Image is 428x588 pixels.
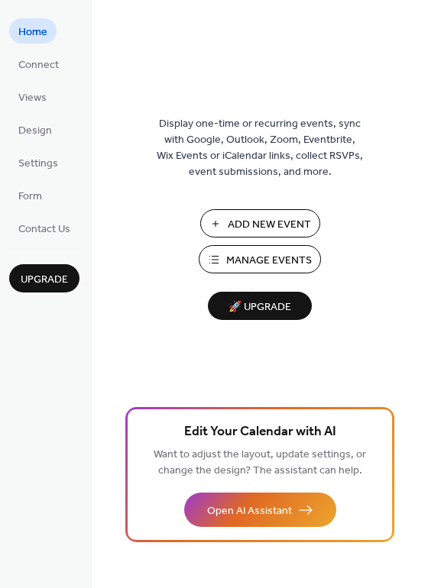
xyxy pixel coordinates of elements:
[18,24,47,40] span: Home
[21,272,68,288] span: Upgrade
[9,18,57,44] a: Home
[208,292,312,320] button: 🚀 Upgrade
[18,123,52,139] span: Design
[9,150,67,175] a: Settings
[9,84,56,109] a: Views
[9,183,51,208] a: Form
[154,444,366,481] span: Want to adjust the layout, update settings, or change the design? The assistant can help.
[9,264,79,292] button: Upgrade
[18,90,47,106] span: Views
[184,493,336,527] button: Open AI Assistant
[9,51,68,76] a: Connect
[9,215,79,241] a: Contact Us
[157,116,363,180] span: Display one-time or recurring events, sync with Google, Outlook, Zoom, Eventbrite, Wix Events or ...
[18,57,59,73] span: Connect
[18,156,58,172] span: Settings
[184,422,336,443] span: Edit Your Calendar with AI
[199,245,321,273] button: Manage Events
[226,253,312,269] span: Manage Events
[200,209,320,237] button: Add New Event
[207,503,292,519] span: Open AI Assistant
[18,221,70,237] span: Contact Us
[9,117,61,142] a: Design
[228,217,311,233] span: Add New Event
[18,189,42,205] span: Form
[217,297,303,318] span: 🚀 Upgrade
